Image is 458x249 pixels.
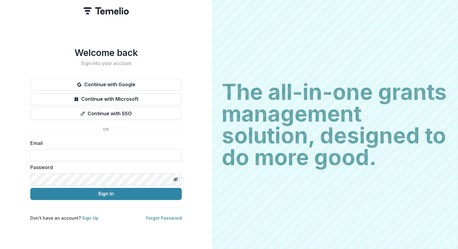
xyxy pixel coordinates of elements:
a: Sign Up [82,215,98,221]
p: Don't have an account? [30,215,98,221]
button: Continue with Microsoft [30,93,182,105]
a: Forgot Password [146,215,182,221]
button: Continue with SSO [30,108,182,120]
img: Temelio [83,7,129,15]
h2: Sign into your account [30,61,182,66]
label: Email [30,139,178,147]
button: Toggle password visibility [171,175,181,184]
label: Password [30,164,178,171]
button: Sign In [30,188,182,200]
button: Continue with Google [30,79,182,91]
h1: Welcome back [30,47,182,58]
